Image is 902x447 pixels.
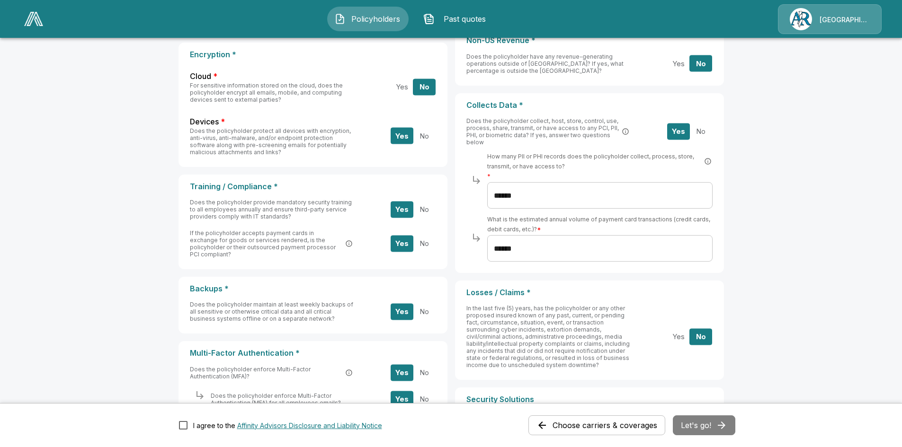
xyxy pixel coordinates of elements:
button: Yes [667,123,690,140]
span: Does the policyholder enforce Multi-Factor Authentication (MFA)? [190,366,343,380]
button: Choose carriers & coverages [528,415,665,435]
p: Collects Data * [466,101,713,110]
p: Non-US Revenue * [466,36,713,45]
button: No [413,303,436,320]
span: Does the policyholder provide mandatory security training to all employees annually and ensure th... [190,199,352,220]
span: Cloud [190,71,211,82]
button: I agree to the [237,421,382,430]
button: No [413,79,436,95]
button: Policyholders IconPolicyholders [327,7,409,31]
p: Losses / Claims * [466,288,713,297]
button: No [689,328,712,345]
button: No [689,55,712,72]
button: Multi-Factor Authentication (MFA) is a security process that requires users to provide two or mor... [344,368,354,377]
img: AA Logo [24,12,43,26]
span: Does the policyholder enforce Multi-Factor Authentication (MFA) for all employees emails? [211,392,341,406]
button: Yes [391,364,413,381]
button: No [413,236,436,252]
span: If the policyholder accepts payment cards in exchange for goods or services rendered, is the poli... [190,229,343,258]
button: Yes [667,55,690,72]
span: Does the policyholder collect, host, store, control, use, process, share, transmit, or have acces... [466,117,619,146]
h6: What is the estimated annual volume of payment card transactions (credit cards, debit cards, etc.)? [487,214,713,234]
button: Yes [391,201,413,218]
img: Past quotes Icon [423,13,435,25]
span: For sensitive information stored on the cloud, does the policyholder encrypt all emails, mobile, ... [190,82,343,103]
p: Security Solutions [466,395,713,404]
p: Training / Compliance * [190,182,436,191]
button: PCI DSS (Payment Card Industry Data Security Standard) is a set of security standards designed to... [344,239,354,248]
p: Backups * [190,284,436,293]
button: Yes [391,79,413,95]
span: Does the policyholder have any revenue-generating operations outside of [GEOGRAPHIC_DATA]? If yes... [466,53,624,74]
span: Devices [190,116,219,127]
button: No [413,128,436,144]
span: Past quotes [438,13,491,25]
img: Policyholders Icon [334,13,346,25]
button: PCI: Payment card information. PII: Personally Identifiable Information (names, SSNs, addresses).... [621,127,630,136]
span: Does the policyholder maintain at least weekly backups of all sensitive or otherwise critical dat... [190,301,353,322]
button: No [689,123,712,140]
p: Encryption * [190,50,436,59]
button: Yes [391,236,413,252]
button: Yes [391,303,413,320]
button: No [413,391,436,407]
button: No [413,201,436,218]
span: How many PII or PHI records does the policyholder collect, process, store, transmit, or have acce... [487,151,713,171]
button: PII: Personally Identifiable Information (names, SSNs, addresses, phone numbers). PHI: Protected ... [703,157,713,166]
button: No [413,364,436,381]
p: Multi-Factor Authentication * [190,349,436,358]
button: Past quotes IconPast quotes [416,7,498,31]
span: Does the policyholder protect all devices with encryption, anti-virus, anti-malware, and/or endpo... [190,127,351,156]
div: I agree to the [193,421,382,430]
button: Yes [391,391,413,407]
button: Yes [391,128,413,144]
button: Yes [667,328,690,345]
span: Policyholders [349,13,402,25]
span: In the last five (5) years, has the policyholder or any other proposed insured known of any past,... [466,305,630,368]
